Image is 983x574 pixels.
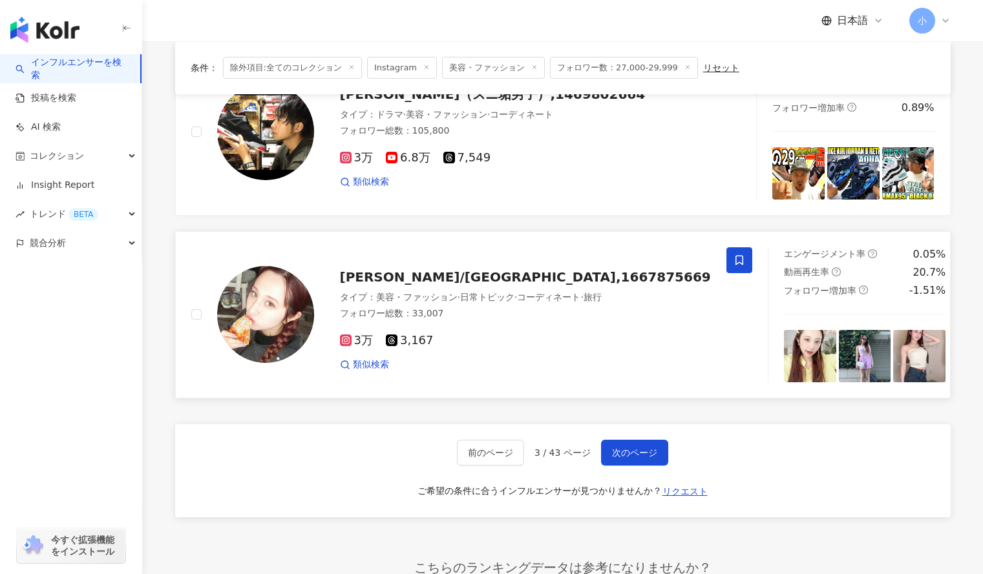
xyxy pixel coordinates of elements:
img: post-image [839,330,891,382]
a: Insight Report [16,179,94,192]
img: post-image [784,330,836,382]
span: 小 [918,14,927,28]
img: KOL Avatar [217,266,314,363]
a: chrome extension今すぐ拡張機能をインストール [17,528,125,563]
img: chrome extension [21,535,45,556]
span: 3万 [340,334,373,347]
span: 除外項目:全てのコレクション [223,57,362,79]
img: post-image [827,147,880,200]
a: searchインフルエンサーを検索 [16,56,130,81]
span: 3万 [340,151,373,165]
span: 3 / 43 ページ [534,447,591,458]
div: リセット [703,63,739,73]
button: 次のページ [601,440,668,466]
div: フォロワー総数 ： 105,800 [340,125,700,138]
div: タイプ ： [340,291,711,304]
span: 日常トピック [460,292,514,302]
span: 競合分析 [30,229,66,258]
img: logo [10,17,79,43]
span: 条件 ： [191,63,218,73]
a: 類似検索 [340,358,389,371]
span: エンゲージメント率 [784,249,865,259]
span: トレンド [30,200,98,229]
span: 旅行 [584,292,602,302]
span: 今すぐ拡張機能をインストール [51,534,122,557]
span: フォロワー数：27,000-29,999 [550,57,698,79]
img: KOL Avatar [217,83,314,180]
span: リクエスト [662,486,708,497]
span: ドラマ [376,109,403,119]
span: 類似検索 [353,358,389,371]
button: 前のページ [457,440,524,466]
span: · [403,109,406,119]
span: 美容・ファッション [376,292,458,302]
span: 3,167 [386,334,434,347]
div: 0.89% [902,101,935,115]
a: KOL Avatar[PERSON_NAME]（スニ垢男子）,1469802664タイプ：ドラマ·美容・ファッション·コーディネートフォロワー総数：105,8003万6.8万7,549類似検索エ... [175,48,951,215]
span: 次のページ [612,447,657,458]
div: -1.51% [909,283,946,298]
span: · [487,109,490,119]
span: question-circle [832,267,841,276]
a: AI 検索 [16,121,61,134]
span: [PERSON_NAME]/[GEOGRAPHIC_DATA],1667875669 [340,269,711,285]
div: タイプ ： [340,108,700,121]
img: post-image [893,330,946,382]
div: ご希望の条件に合うインフルエンサーが見つかりませんか？ [418,485,662,498]
span: コレクション [30,141,84,170]
span: question-circle [847,103,856,112]
div: 0.05% [913,247,946,261]
span: · [580,292,583,302]
div: フォロワー総数 ： 33,007 [340,307,711,320]
span: · [514,292,517,302]
span: 日本語 [837,14,868,28]
img: post-image [772,147,825,200]
span: 美容・ファッション [406,109,487,119]
span: question-circle [868,249,877,258]
span: 6.8万 [386,151,430,165]
div: BETA [69,208,98,221]
span: Instagram [367,57,437,79]
a: KOL Avatar[PERSON_NAME]/[GEOGRAPHIC_DATA],1667875669タイプ：美容・ファッション·日常トピック·コーディネート·旅行フォロワー総数：33,007... [175,231,951,398]
img: post-image [882,147,935,200]
button: リクエスト [662,481,708,502]
a: 類似検索 [340,176,389,189]
span: 類似検索 [353,176,389,189]
span: · [458,292,460,302]
span: 7,549 [443,151,491,165]
span: 動画再生率 [784,267,829,277]
span: question-circle [859,285,868,294]
span: フォロワー増加率 [784,285,856,296]
span: コーディネート [517,292,580,302]
a: 投稿を検索 [16,92,76,105]
span: [PERSON_NAME]（スニ垢男子）,1469802664 [340,87,646,102]
span: 美容・ファッション [442,57,545,79]
span: フォロワー増加率 [772,103,845,113]
div: 20.7% [913,265,946,280]
span: rise [16,210,25,219]
span: 前のページ [468,447,513,458]
span: コーディネート [490,109,553,119]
